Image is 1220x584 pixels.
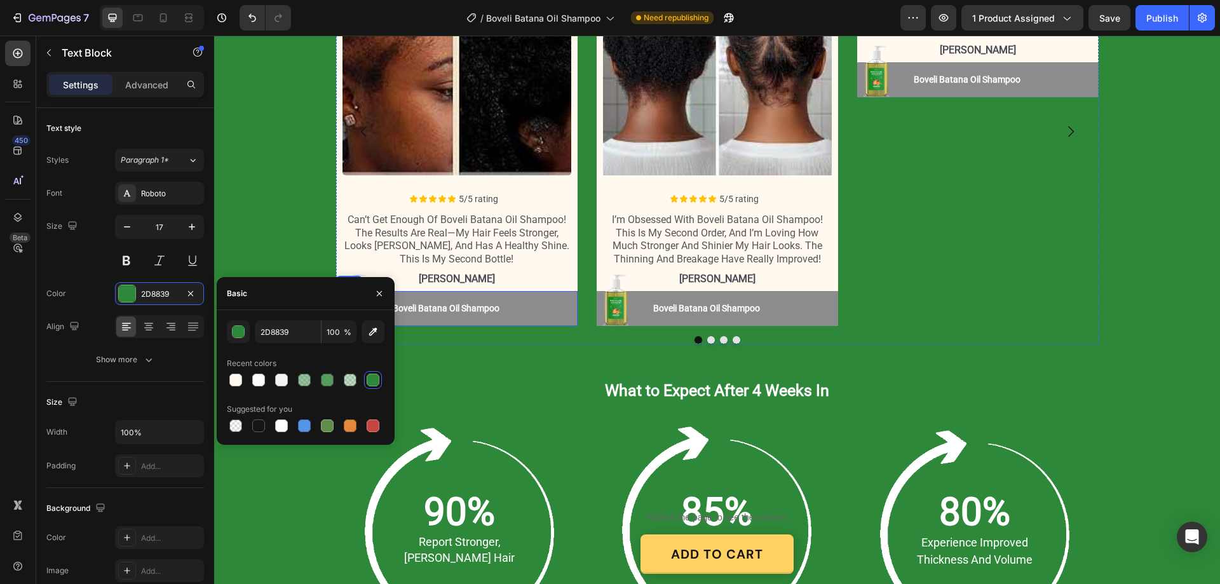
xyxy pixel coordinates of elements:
p: 5/5 rating [245,158,356,169]
div: Add... [141,533,201,544]
p: 7 [83,10,89,25]
div: Background [46,500,108,517]
iframe: Design area [214,36,1220,584]
div: Recent colors [227,358,276,369]
div: 2D8839 [141,289,178,300]
div: Add... [141,461,201,472]
button: 7 [5,5,95,31]
div: Image [46,565,69,576]
button: Dot [493,301,501,308]
div: Color [46,532,66,543]
span: Save [1099,13,1120,24]
div: Align [46,318,82,336]
div: Undo/Redo [240,5,291,31]
img: gempages_580466417665573459-70e2429c-ad76-4929-b90b-93187fd140f3.png [389,238,414,291]
div: Text style [46,123,81,134]
p: Text Block [62,45,170,60]
button: Save [1088,5,1130,31]
div: Open Intercom Messenger [1177,522,1207,552]
strong: What to Expect After 4 Weeks In [391,346,615,364]
input: Auto [116,421,203,444]
strong: [PERSON_NAME] [465,237,541,249]
p: Boveli Batana Oil Shampoo [179,267,285,280]
button: 1 product assigned [961,5,1083,31]
p: i’m obsessed with boveli batana oil shampoo! this is my second order, and i’m loving how much str... [390,178,616,231]
p: 5/5 rating [505,158,616,169]
strong: [PERSON_NAME] [205,237,281,249]
button: Show more [46,348,204,371]
button: Paragraph 1* [115,149,204,172]
p: Boveli Batana Oil Shampoo [439,267,546,280]
span: 1 product assigned [972,11,1055,25]
p: can’t get enough of boveli batana oil shampoo! the results are real—my hair feels stronger, looks... [130,178,356,231]
div: Size [46,218,80,235]
button: <p>Boveli Batana Oil Shampoo</p> [158,255,306,291]
div: Size [46,394,80,411]
input: Eg: FFFFFF [255,320,321,343]
span: Boveli Batana Oil Shampoo [486,11,600,25]
button: Dot [506,301,513,308]
div: Styles [46,154,69,166]
div: Suggested for you [227,404,292,415]
span: % [344,327,351,338]
button: Dot [518,301,526,308]
div: Show more [96,353,155,366]
div: Beta [10,233,30,243]
button: Dot [480,301,488,308]
p: Settings [63,78,98,92]
button: <p>Boveli Batana Oil Shampoo</p> [418,255,567,291]
button: Carousel Next Arrow [839,78,874,114]
img: gempages_580466417665573459-70e2429c-ad76-4929-b90b-93187fd140f3.png [649,10,675,62]
div: Color [46,288,66,299]
button: <p>Boveli Batana Oil Shampoo</p> [679,27,827,62]
p: ADD TO CART [457,509,549,528]
img: gempages_580466417665573459-70e2429c-ad76-4929-b90b-93187fd140f3.png [128,238,154,291]
p: Advanced [125,78,168,92]
span: Need republishing [644,12,708,24]
div: Roboto [141,188,201,200]
div: Font [46,187,62,199]
span: / [480,11,484,25]
a: ADD TO CART [426,499,579,538]
div: Basic [227,288,247,299]
span: Paragraph 1* [121,154,169,166]
strong: [PERSON_NAME] [726,8,802,20]
div: 450 [12,135,30,146]
button: Publish [1135,5,1189,31]
p: Publish the page to see the content. [122,475,884,489]
div: Add... [141,566,201,577]
div: Width [46,426,67,438]
div: Padding [46,460,76,472]
div: Publish [1146,11,1178,25]
p: Boveli Batana Oil Shampoo [700,38,806,51]
div: Row [125,242,146,254]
